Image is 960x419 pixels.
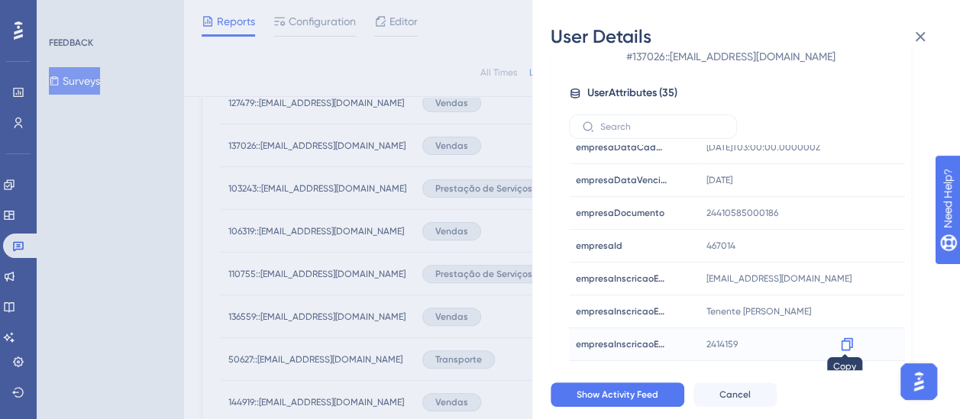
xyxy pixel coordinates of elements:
span: [DATE]T03:00:00.000000Z [706,141,820,153]
span: empresaDataCadastro [576,141,667,153]
span: 467014 [706,240,735,252]
span: 2414159 [706,338,738,350]
span: Tenente [PERSON_NAME] [706,305,811,317]
span: 24410585000186 [706,207,778,219]
span: [EMAIL_ADDRESS][DOMAIN_NAME] [706,272,852,285]
span: Cancel [719,388,751,401]
span: Need Help? [36,4,95,22]
span: empresaInscricaoEnderecoCidade [576,305,667,317]
span: empresaInscricaoEnderecoCodigoIbge [576,338,667,350]
button: Cancel [693,382,777,407]
span: User Attributes ( 35 ) [587,84,677,102]
button: Show Activity Feed [551,382,684,407]
span: empresaDataVencimentoCertificadoDigital [576,174,667,186]
span: # 137026::[EMAIL_ADDRESS][DOMAIN_NAME] [596,47,865,66]
span: empresaId [576,240,622,252]
span: Show Activity Feed [577,388,658,401]
input: Search [600,121,724,132]
div: User Details [551,24,942,49]
span: [DATE] [706,174,732,186]
span: empresaDocumento [576,207,664,219]
iframe: UserGuiding AI Assistant Launcher [896,359,942,404]
span: empresaInscricaoEmail [576,272,667,285]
